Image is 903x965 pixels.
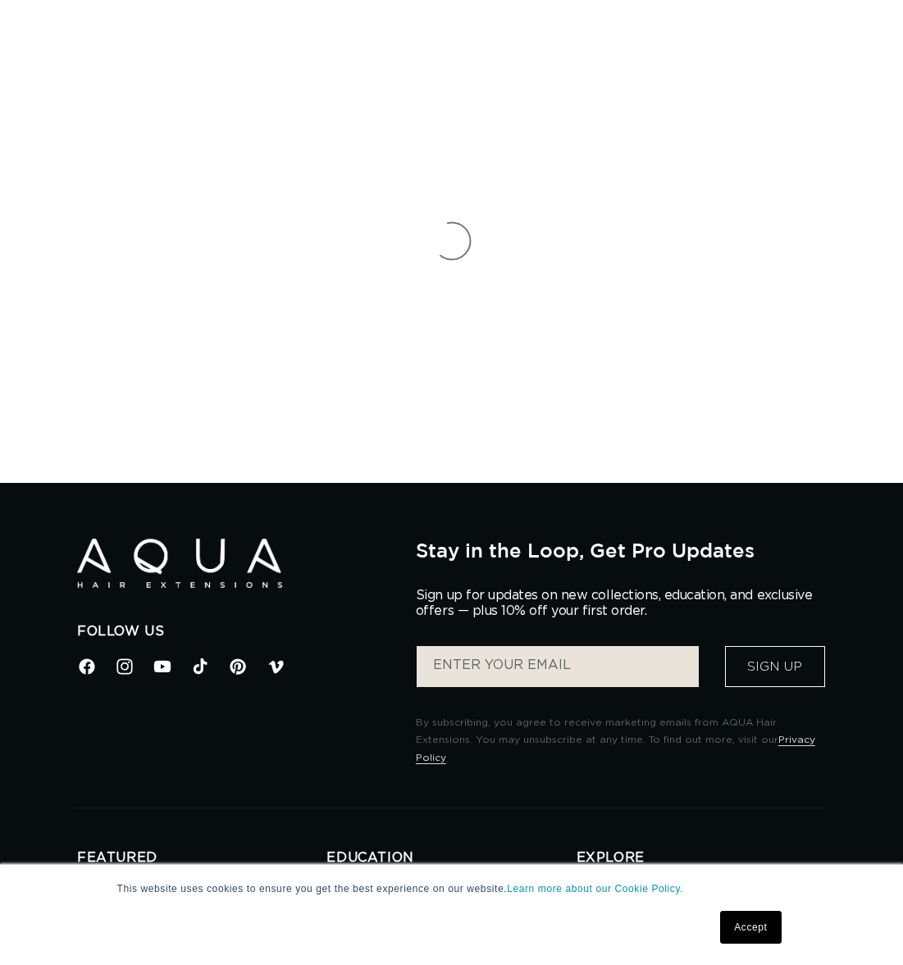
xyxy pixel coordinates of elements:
a: Learn more about our Cookie Policy. [507,883,683,894]
p: By subscribing, you agree to receive marketing emails from AQUA Hair Extensions. You may unsubscr... [416,714,826,767]
h2: EXPLORE [577,849,826,867]
h2: Stay in the Loop, Get Pro Updates [416,539,826,562]
a: Privacy Policy [416,735,815,762]
input: ENTER YOUR EMAIL [417,646,699,687]
h2: FEATURED [77,849,326,867]
a: Accept [720,911,781,944]
h2: EDUCATION [326,849,576,867]
img: Aqua Hair Extensions [77,539,282,589]
p: Sign up for updates on new collections, education, and exclusive offers — plus 10% off your first... [416,588,826,619]
h2: Follow Us [77,623,391,640]
p: This website uses cookies to ensure you get the best experience on our website. [117,881,787,896]
button: Sign Up [725,646,825,687]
